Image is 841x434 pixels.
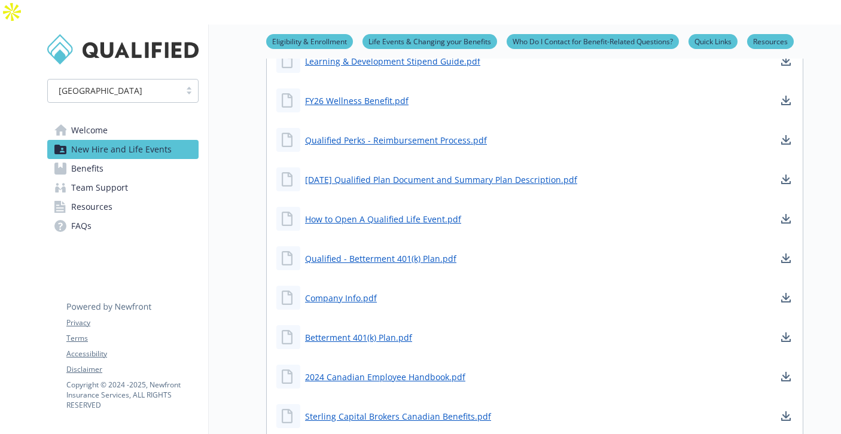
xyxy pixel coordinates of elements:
[71,159,103,178] span: Benefits
[66,349,198,359] a: Accessibility
[779,291,793,305] a: download document
[779,54,793,68] a: download document
[305,292,377,304] a: Company Info.pdf
[66,333,198,344] a: Terms
[71,216,92,236] span: FAQs
[47,178,199,197] a: Team Support
[47,121,199,140] a: Welcome
[47,197,199,216] a: Resources
[747,35,794,47] a: Resources
[779,212,793,226] a: download document
[688,35,738,47] a: Quick Links
[779,93,793,108] a: download document
[47,140,199,159] a: New Hire and Life Events
[779,133,793,147] a: download document
[779,409,793,423] a: download document
[71,178,128,197] span: Team Support
[779,251,793,265] a: download document
[305,134,487,146] a: Qualified Perks - Reimbursement Process.pdf
[305,331,412,344] a: Betterment 401(k) Plan.pdf
[59,84,142,97] span: [GEOGRAPHIC_DATA]
[47,216,199,236] a: FAQs
[54,84,174,97] span: [GEOGRAPHIC_DATA]
[71,197,112,216] span: Resources
[779,172,793,187] a: download document
[305,410,491,423] a: Sterling Capital Brokers Canadian Benefits.pdf
[362,35,497,47] a: Life Events & Changing your Benefits
[305,94,409,107] a: FY26 Wellness Benefit.pdf
[66,317,198,328] a: Privacy
[779,330,793,344] a: download document
[47,159,199,178] a: Benefits
[71,121,108,140] span: Welcome
[71,140,172,159] span: New Hire and Life Events
[779,369,793,384] a: download document
[305,173,577,186] a: [DATE] Qualified Plan Document and Summary Plan Description.pdf
[305,55,480,68] a: Learning & Development Stipend Guide.pdf
[266,35,353,47] a: Eligibility & Enrollment
[66,364,198,375] a: Disclaimer
[507,35,679,47] a: Who Do I Contact for Benefit-Related Questions?
[305,252,456,265] a: Qualified - Betterment 401(k) Plan.pdf
[66,380,198,410] p: Copyright © 2024 - 2025 , Newfront Insurance Services, ALL RIGHTS RESERVED
[305,371,465,383] a: 2024 Canadian Employee Handbook.pdf
[305,213,461,225] a: How to Open A Qualified Life Event.pdf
